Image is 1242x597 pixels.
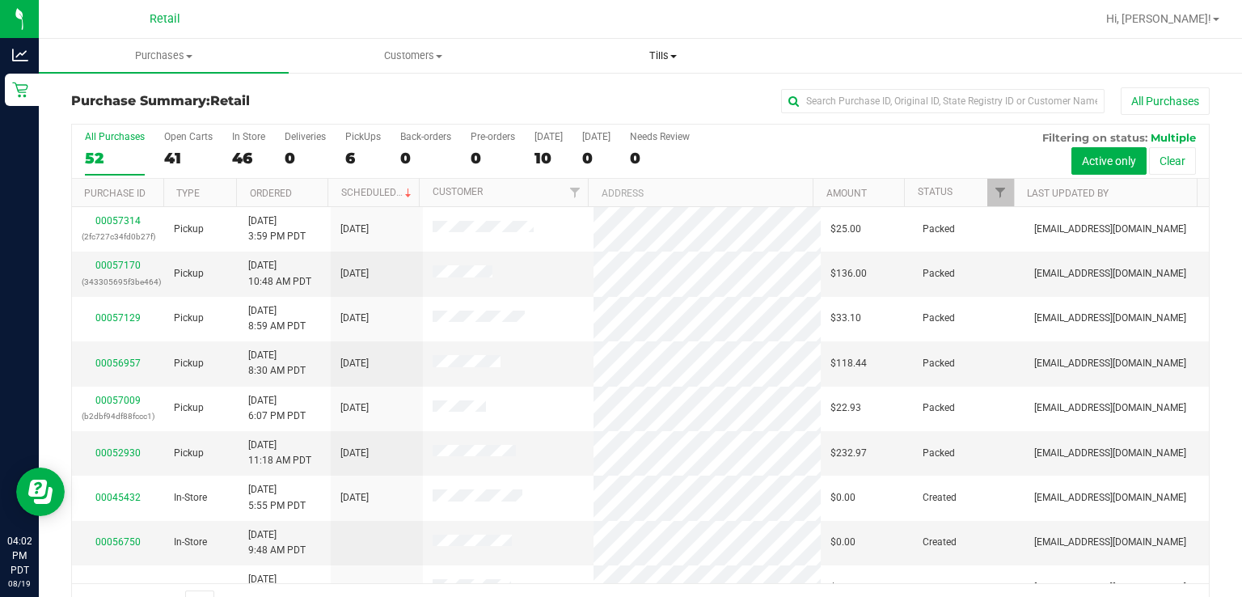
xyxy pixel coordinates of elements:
span: Hi, [PERSON_NAME]! [1106,12,1211,25]
span: $22.93 [830,400,861,416]
div: [DATE] [534,131,563,142]
span: Packed [923,266,955,282]
span: $0.00 [830,580,855,595]
a: 00056750 [95,536,141,548]
span: Retail [210,93,250,108]
div: 0 [582,149,610,167]
span: Pickup [174,222,204,237]
div: 0 [630,149,690,167]
span: $118.44 [830,356,867,371]
div: Back-orders [400,131,451,142]
div: 6 [345,149,381,167]
span: [DATE] [340,356,369,371]
div: Deliveries [285,131,326,142]
span: [DATE] 8:30 AM PDT [248,348,306,379]
span: Filtering on status: [1042,131,1147,144]
p: (b2dbf94df88fccc1) [82,409,154,424]
span: Packed [923,356,955,371]
span: $0.00 [830,535,855,550]
span: Purchases [39,49,289,63]
a: Ordered [250,188,292,199]
span: [EMAIL_ADDRESS][DOMAIN_NAME] [1034,356,1186,371]
div: All Purchases [85,131,145,142]
span: [DATE] [340,311,369,326]
a: 00057314 [95,215,141,227]
a: 00056810 [95,582,141,593]
iframe: Resource center [16,468,65,516]
span: [DATE] 6:07 PM PDT [248,393,306,424]
a: Scheduled [341,187,415,198]
span: [EMAIL_ADDRESS][DOMAIN_NAME] [1034,446,1186,461]
div: 0 [400,149,451,167]
span: Pickup [174,266,204,282]
span: [EMAIL_ADDRESS][DOMAIN_NAME] [1034,580,1186,595]
span: Tills [539,49,787,63]
span: [DATE] 9:48 AM PDT [248,527,306,558]
span: [DATE] [340,490,369,506]
span: $0.00 [830,490,855,506]
span: Created [923,580,957,595]
span: Packed [923,400,955,416]
span: [DATE] 11:18 AM PDT [248,438,311,468]
a: Purchase ID [84,188,146,199]
div: [DATE] [582,131,610,142]
th: Address [588,179,813,207]
button: All Purchases [1121,87,1210,115]
a: Status [918,186,953,197]
a: Filter [987,179,1014,206]
span: Pickup [174,400,204,416]
div: Needs Review [630,131,690,142]
div: 52 [85,149,145,167]
p: 04:02 PM PDT [7,534,32,578]
span: Created [923,490,957,506]
div: Pre-orders [471,131,515,142]
span: $33.10 [830,311,861,326]
p: 08/19 [7,578,32,590]
a: 00052930 [95,447,141,459]
span: [DATE] 10:48 AM PDT [248,258,311,289]
inline-svg: Analytics [12,47,28,63]
span: [EMAIL_ADDRESS][DOMAIN_NAME] [1034,535,1186,550]
a: 00045432 [95,492,141,503]
a: Customers [289,39,539,73]
span: [DATE] [340,446,369,461]
div: In Store [232,131,265,142]
a: Last Updated By [1027,188,1109,199]
button: Clear [1149,147,1196,175]
span: Customers [289,49,538,63]
a: 00056957 [95,358,141,369]
span: [DATE] 3:59 PM PDT [248,214,306,244]
div: 10 [534,149,563,167]
a: Filter [561,179,588,206]
div: 0 [471,149,515,167]
span: In-Store [174,490,207,506]
span: Multiple [1151,131,1196,144]
inline-svg: Retail [12,82,28,98]
div: Open Carts [164,131,213,142]
input: Search Purchase ID, Original ID, State Registry ID or Customer Name... [781,89,1105,113]
span: $232.97 [830,446,867,461]
span: Packed [923,446,955,461]
span: [DATE] [340,400,369,416]
span: [DATE] [340,266,369,282]
span: Pickup [174,356,204,371]
span: [EMAIL_ADDRESS][DOMAIN_NAME] [1034,222,1186,237]
span: [DATE] 5:55 PM PDT [248,482,306,513]
h3: Purchase Summary: [71,94,450,108]
span: $25.00 [830,222,861,237]
a: 00057170 [95,260,141,271]
a: 00057129 [95,312,141,324]
span: Retail [150,12,180,26]
p: (2fc727c34fd0b27f) [82,229,154,244]
span: Pickup [174,446,204,461]
div: 0 [285,149,326,167]
a: Customer [433,186,483,197]
a: Amount [826,188,867,199]
div: PickUps [345,131,381,142]
div: 41 [164,149,213,167]
a: Purchases [39,39,289,73]
span: $136.00 [830,266,867,282]
span: [EMAIL_ADDRESS][DOMAIN_NAME] [1034,490,1186,506]
span: [EMAIL_ADDRESS][DOMAIN_NAME] [1034,400,1186,416]
span: In-Store [174,580,207,595]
